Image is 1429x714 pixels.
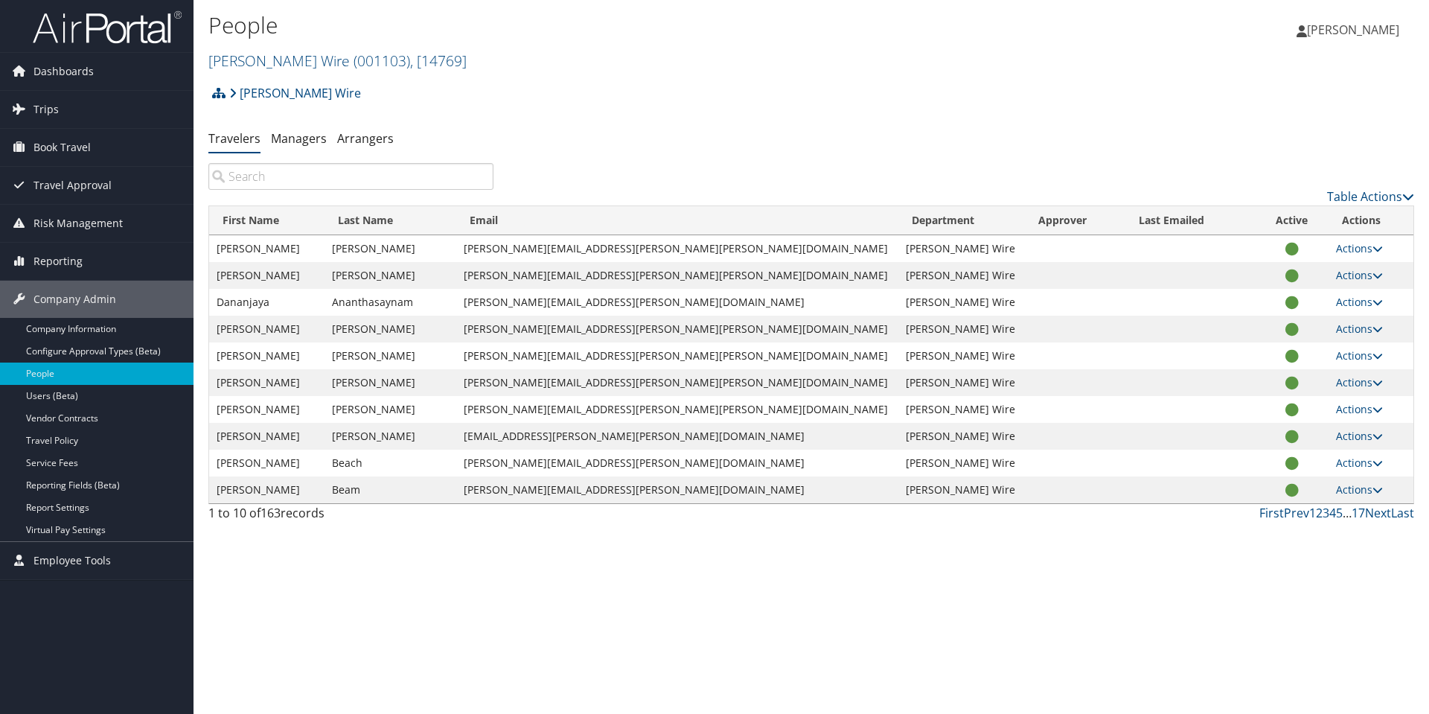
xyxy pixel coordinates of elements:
td: [PERSON_NAME] [209,316,325,342]
td: [PERSON_NAME][EMAIL_ADDRESS][PERSON_NAME][PERSON_NAME][DOMAIN_NAME] [456,235,898,262]
th: Active: activate to sort column ascending [1256,206,1329,235]
span: Trips [33,91,59,128]
td: [PERSON_NAME] [325,262,456,289]
th: Approver [1025,206,1125,235]
a: 4 [1329,505,1336,521]
td: [PERSON_NAME] [209,235,325,262]
td: [PERSON_NAME] [209,262,325,289]
a: Actions [1336,322,1383,336]
td: [PERSON_NAME] [209,450,325,476]
a: First [1259,505,1284,521]
a: Actions [1336,295,1383,309]
td: [PERSON_NAME] Wire [898,450,1025,476]
td: [PERSON_NAME] [209,369,325,396]
a: 1 [1309,505,1316,521]
td: [PERSON_NAME] [325,235,456,262]
a: Arrangers [337,130,394,147]
a: Next [1365,505,1391,521]
span: 163 [260,505,281,521]
a: Actions [1336,241,1383,255]
span: … [1343,505,1352,521]
span: Company Admin [33,281,116,318]
span: Dashboards [33,53,94,90]
span: Travel Approval [33,167,112,204]
a: Actions [1336,402,1383,416]
a: 5 [1336,505,1343,521]
td: Beam [325,476,456,503]
a: [PERSON_NAME] Wire [208,51,467,71]
input: Search [208,163,493,190]
td: [PERSON_NAME] [325,342,456,369]
td: [PERSON_NAME] Wire [898,262,1025,289]
span: ( 001103 ) [354,51,410,71]
a: Table Actions [1327,188,1414,205]
th: Email: activate to sort column ascending [456,206,898,235]
td: Beach [325,450,456,476]
th: Last Emailed: activate to sort column ascending [1125,206,1256,235]
td: [PERSON_NAME][EMAIL_ADDRESS][PERSON_NAME][DOMAIN_NAME] [456,450,898,476]
td: [PERSON_NAME] [209,342,325,369]
td: [PERSON_NAME][EMAIL_ADDRESS][PERSON_NAME][PERSON_NAME][DOMAIN_NAME] [456,396,898,423]
td: Dananjaya [209,289,325,316]
td: [PERSON_NAME][EMAIL_ADDRESS][PERSON_NAME][PERSON_NAME][DOMAIN_NAME] [456,316,898,342]
span: Risk Management [33,205,123,242]
span: Employee Tools [33,542,111,579]
td: [PERSON_NAME] [325,369,456,396]
td: [PERSON_NAME][EMAIL_ADDRESS][PERSON_NAME][PERSON_NAME][DOMAIN_NAME] [456,369,898,396]
td: [PERSON_NAME] Wire [898,342,1025,369]
th: Last Name: activate to sort column descending [325,206,456,235]
h1: People [208,10,1012,41]
td: Ananthasaynam [325,289,456,316]
th: Department: activate to sort column ascending [898,206,1025,235]
span: [PERSON_NAME] [1307,22,1399,38]
a: Actions [1336,375,1383,389]
a: Prev [1284,505,1309,521]
span: , [ 14769 ] [410,51,467,71]
a: 3 [1323,505,1329,521]
td: [PERSON_NAME][EMAIL_ADDRESS][PERSON_NAME][DOMAIN_NAME] [456,476,898,503]
td: [PERSON_NAME][EMAIL_ADDRESS][PERSON_NAME][PERSON_NAME][DOMAIN_NAME] [456,262,898,289]
span: Book Travel [33,129,91,166]
a: [PERSON_NAME] [1297,7,1414,52]
td: [PERSON_NAME] [325,423,456,450]
td: [PERSON_NAME] Wire [898,289,1025,316]
a: Actions [1336,268,1383,282]
a: Travelers [208,130,260,147]
span: Reporting [33,243,83,280]
td: [PERSON_NAME] Wire [898,369,1025,396]
a: Managers [271,130,327,147]
a: 17 [1352,505,1365,521]
div: 1 to 10 of records [208,504,493,529]
a: Actions [1336,348,1383,363]
td: [PERSON_NAME] [209,396,325,423]
th: Actions [1329,206,1413,235]
td: [PERSON_NAME] [325,396,456,423]
img: airportal-logo.png [33,10,182,45]
a: Actions [1336,482,1383,497]
td: [PERSON_NAME][EMAIL_ADDRESS][PERSON_NAME][PERSON_NAME][DOMAIN_NAME] [456,342,898,369]
td: [PERSON_NAME] Wire [898,423,1025,450]
td: [PERSON_NAME][EMAIL_ADDRESS][PERSON_NAME][DOMAIN_NAME] [456,289,898,316]
td: [PERSON_NAME] [325,316,456,342]
td: [PERSON_NAME] Wire [898,476,1025,503]
a: Actions [1336,456,1383,470]
a: [PERSON_NAME] Wire [229,78,361,108]
a: Actions [1336,429,1383,443]
a: Last [1391,505,1414,521]
td: [PERSON_NAME] [209,476,325,503]
td: [PERSON_NAME] [209,423,325,450]
td: [EMAIL_ADDRESS][PERSON_NAME][PERSON_NAME][DOMAIN_NAME] [456,423,898,450]
a: 2 [1316,505,1323,521]
td: [PERSON_NAME] Wire [898,396,1025,423]
td: [PERSON_NAME] Wire [898,235,1025,262]
td: [PERSON_NAME] Wire [898,316,1025,342]
th: First Name: activate to sort column ascending [209,206,325,235]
